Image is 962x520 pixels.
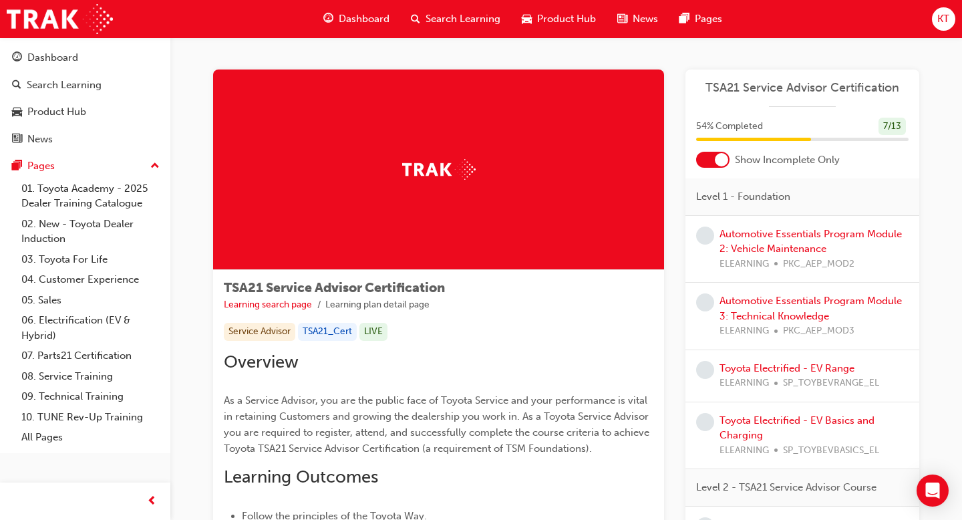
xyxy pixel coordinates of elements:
button: Pages [5,154,165,178]
div: Search Learning [27,78,102,93]
span: ELEARNING [719,376,769,391]
a: car-iconProduct Hub [511,5,607,33]
span: ELEARNING [719,257,769,272]
div: News [27,132,53,147]
span: As a Service Advisor, you are the public face of Toyota Service and your performance is vital in ... [224,394,652,454]
div: LIVE [359,323,387,341]
a: TSA21 Service Advisor Certification [696,80,909,96]
span: Show Incomplete Only [735,152,840,168]
a: pages-iconPages [669,5,733,33]
a: 10. TUNE Rev-Up Training [16,407,165,428]
span: pages-icon [12,160,22,172]
a: Automotive Essentials Program Module 2: Vehicle Maintenance [719,228,902,255]
a: Dashboard [5,45,165,70]
a: All Pages [16,427,165,448]
a: 03. Toyota For Life [16,249,165,270]
span: car-icon [12,106,22,118]
a: 07. Parts21 Certification [16,346,165,366]
span: ELEARNING [719,443,769,459]
a: search-iconSearch Learning [400,5,511,33]
a: Toyota Electrified - EV Basics and Charging [719,414,874,442]
a: 02. New - Toyota Dealer Induction [16,214,165,249]
span: Level 1 - Foundation [696,189,790,205]
span: search-icon [12,80,21,92]
span: learningRecordVerb_NONE-icon [696,361,714,379]
a: news-iconNews [607,5,669,33]
div: Product Hub [27,104,86,120]
div: Dashboard [27,50,78,66]
button: KT [932,7,955,31]
button: DashboardSearch LearningProduct HubNews [5,43,165,154]
span: TSA21 Service Advisor Certification [224,280,445,295]
span: KT [937,11,949,27]
div: TSA21_Cert [298,323,357,341]
span: 54 % Completed [696,119,763,134]
span: Dashboard [339,11,389,27]
a: 06. Electrification (EV & Hybrid) [16,310,165,346]
span: pages-icon [679,11,689,27]
img: Trak [7,4,113,34]
span: Level 2 - TSA21 Service Advisor Course [696,480,876,495]
span: PKC_AEP_MOD2 [783,257,854,272]
a: Search Learning [5,73,165,98]
span: SP_TOYBEVBASICS_EL [783,443,879,459]
li: Learning plan detail page [325,297,430,313]
span: learningRecordVerb_NONE-icon [696,227,714,245]
div: Service Advisor [224,323,295,341]
div: Pages [27,158,55,174]
span: news-icon [617,11,627,27]
a: 09. Technical Training [16,386,165,407]
a: Toyota Electrified - EV Range [719,362,854,374]
span: SP_TOYBEVRANGE_EL [783,376,879,391]
a: 08. Service Training [16,366,165,387]
span: Learning Outcomes [224,467,378,487]
span: News [633,11,658,27]
a: 05. Sales [16,290,165,311]
a: 04. Customer Experience [16,269,165,290]
div: Open Intercom Messenger [917,475,949,507]
a: Automotive Essentials Program Module 3: Technical Knowledge [719,295,902,322]
span: prev-icon [147,493,157,510]
a: Learning search page [224,299,312,310]
span: guage-icon [323,11,333,27]
span: news-icon [12,134,22,146]
span: learningRecordVerb_NONE-icon [696,293,714,311]
span: search-icon [411,11,420,27]
a: 01. Toyota Academy - 2025 Dealer Training Catalogue [16,178,165,214]
img: Trak [402,159,476,180]
span: ELEARNING [719,323,769,339]
span: PKC_AEP_MOD3 [783,323,854,339]
span: Search Learning [426,11,500,27]
a: guage-iconDashboard [313,5,400,33]
span: Product Hub [537,11,596,27]
a: News [5,127,165,152]
a: Product Hub [5,100,165,124]
span: guage-icon [12,52,22,64]
span: up-icon [150,158,160,175]
span: learningRecordVerb_NONE-icon [696,413,714,431]
div: 7 / 13 [878,118,906,136]
span: car-icon [522,11,532,27]
span: Pages [695,11,722,27]
span: Overview [224,352,299,372]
